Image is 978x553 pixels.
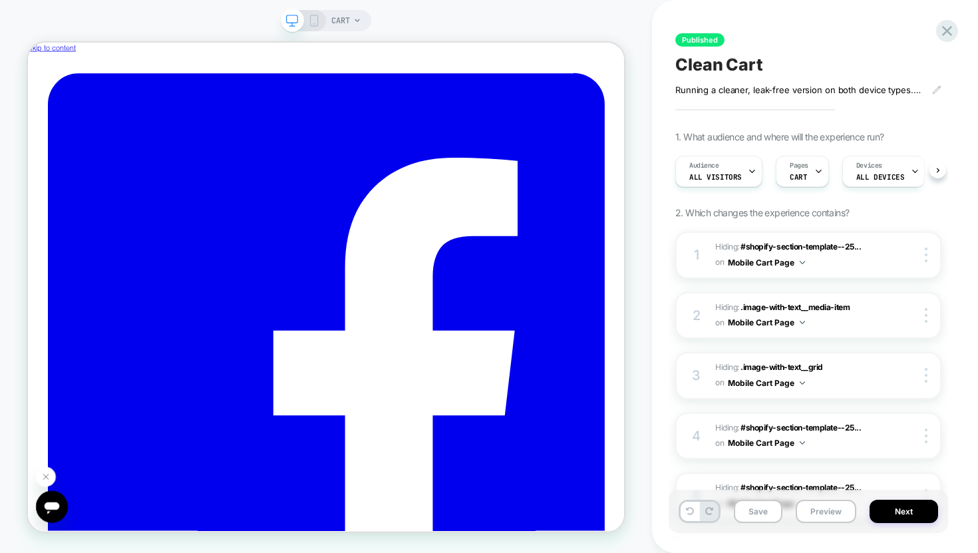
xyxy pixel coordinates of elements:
[690,243,703,267] div: 1
[715,300,878,331] span: Hiding :
[8,9,96,20] span: Hi. Need any help?
[690,424,703,448] div: 4
[800,321,805,324] img: down arrow
[715,375,724,390] span: on
[690,484,703,508] div: 5
[925,489,927,504] img: close
[690,303,703,327] div: 2
[728,314,805,331] button: Mobile Cart Page
[689,172,742,182] span: All Visitors
[740,242,861,252] span: #shopify-section-template--25...
[331,10,350,31] span: CART
[675,85,922,95] span: Running a cleaner, leak-free version on both device types. Removed Nosto (x2), book, Trustpilot c...
[715,360,878,391] span: Hiding :
[715,255,724,270] span: on
[925,368,927,383] img: close
[796,500,856,523] button: Preview
[734,500,782,523] button: Save
[800,261,805,264] img: down arrow
[856,161,882,170] span: Devices
[715,240,878,271] span: Hiding :
[740,362,823,372] span: .image-with-text__grid
[689,161,719,170] span: Audience
[728,254,805,271] button: Mobile Cart Page
[675,131,884,142] span: 1. What audience and where will the experience run?
[715,436,724,451] span: on
[675,33,725,47] span: Published
[856,172,904,182] span: ALL DEVICES
[870,500,938,523] button: Next
[925,248,927,262] img: close
[740,482,861,492] span: #shopify-section-template--25...
[715,480,878,512] span: Hiding :
[715,421,878,452] span: Hiding :
[690,363,703,387] div: 3
[728,435,805,451] button: Mobile Cart Page
[740,302,850,312] span: .image-with-text__media-item
[740,423,861,433] span: #shopify-section-template--25...
[675,55,763,75] span: Clean Cart
[925,308,927,323] img: close
[925,429,927,443] img: close
[800,441,805,445] img: down arrow
[790,172,807,182] span: CART
[728,375,805,391] button: Mobile Cart Page
[675,207,849,218] span: 2. Which changes the experience contains?
[715,315,724,330] span: on
[800,381,805,385] img: down arrow
[790,161,808,170] span: Pages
